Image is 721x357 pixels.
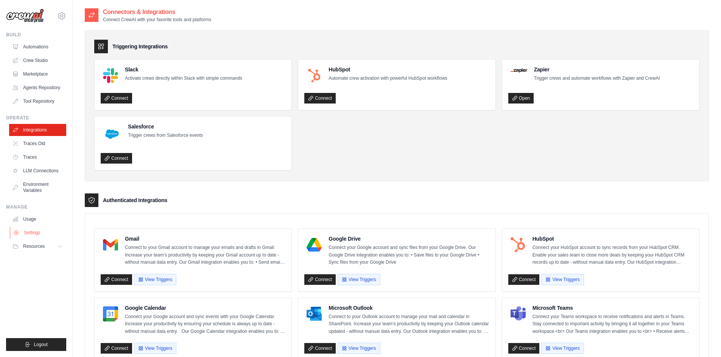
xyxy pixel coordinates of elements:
h3: Authenticated Integrations [103,196,167,204]
h4: Slack [125,66,242,73]
h4: HubSpot [533,235,693,243]
img: Google Calendar Logo [103,306,118,321]
a: LLM Connections [9,165,66,177]
p: Trigger crews and automate workflows with Zapier and CrewAI [534,75,660,82]
button: View Triggers [541,343,584,354]
img: Gmail Logo [103,237,118,252]
p: Connect your HubSpot account to sync records from your HubSpot CRM. Enable your sales team to clo... [533,244,693,266]
h3: Triggering Integrations [112,43,168,50]
a: Agents Repository [9,82,66,94]
h2: Connectors & Integrations [103,8,211,17]
a: Traces [9,151,66,163]
p: Connect your Google account and sync events with your Google Calendar. Increase your productivity... [125,313,285,335]
button: Resources [9,240,66,252]
p: Connect to your Gmail account to manage your emails and drafts in Gmail. Increase your team’s pro... [125,244,285,266]
a: Usage [9,213,66,225]
h4: Zapier [534,66,660,73]
h4: Google Drive [329,235,489,243]
div: Operate [6,115,66,121]
a: Automations [9,41,66,53]
p: Automate crew activation with powerful HubSpot workflows [329,75,447,82]
button: View Triggers [134,274,176,285]
a: Connect [304,93,336,104]
span: Resources [23,243,45,249]
img: HubSpot Logo [511,237,526,252]
h4: Google Calendar [125,304,285,312]
p: Connect CrewAI with your favorite tools and platforms [103,17,211,23]
p: Connect to your Outlook account to manage your mail and calendar in SharePoint. Increase your tea... [329,313,489,335]
h4: HubSpot [329,66,447,73]
h4: Microsoft Teams [533,304,693,312]
a: Open [508,93,534,104]
button: View Triggers [338,343,380,354]
img: Logo [6,9,44,23]
a: Tool Repository [9,95,66,107]
img: Slack Logo [103,68,118,83]
p: Connect your Teams workspace to receive notifications and alerts in Teams. Stay connected to impo... [533,313,693,335]
a: Connect [101,343,132,354]
img: Salesforce Logo [103,125,121,143]
img: HubSpot Logo [307,68,322,83]
button: View Triggers [338,274,380,285]
h4: Gmail [125,235,285,243]
a: Connect [101,274,132,285]
a: Settings [10,227,67,239]
a: Connect [304,274,336,285]
button: View Triggers [541,274,584,285]
a: Connect [101,93,132,104]
a: Integrations [9,124,66,136]
a: Crew Studio [9,54,66,66]
img: Microsoft Teams Logo [511,306,526,321]
button: View Triggers [134,343,176,354]
h4: Microsoft Outlook [329,304,489,312]
img: Google Drive Logo [307,237,322,252]
a: Marketplace [9,68,66,80]
img: Microsoft Outlook Logo [307,306,322,321]
p: Activate crews directly within Slack with simple commands [125,75,242,82]
div: Build [6,32,66,38]
a: Connect [508,274,540,285]
p: Trigger crews from Salesforce events [128,132,203,139]
a: Connect [304,343,336,354]
div: Manage [6,204,66,210]
button: Logout [6,338,66,351]
a: Connect [508,343,540,354]
a: Traces Old [9,138,66,150]
h4: Salesforce [128,123,203,130]
a: Connect [101,153,132,164]
a: Environment Variables [9,178,66,196]
img: Zapier Logo [511,68,527,73]
p: Connect your Google account and sync files from your Google Drive. Our Google Drive integration e... [329,244,489,266]
span: Logout [34,342,48,348]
